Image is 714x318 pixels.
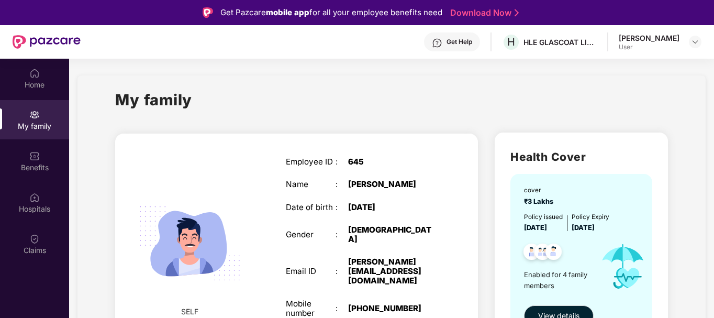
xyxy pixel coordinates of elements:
[336,304,348,313] div: :
[29,151,40,161] img: svg+xml;base64,PHN2ZyBpZD0iQmVuZWZpdHMiIHhtbG5zPSJodHRwOi8vd3d3LnczLm9yZy8yMDAwL3N2ZyIgd2lkdGg9Ij...
[572,224,595,232] span: [DATE]
[348,304,436,313] div: [PHONE_NUMBER]
[432,38,442,48] img: svg+xml;base64,PHN2ZyBpZD0iSGVscC0zMngzMiIgeG1sbnM9Imh0dHA6Ly93d3cudzMub3JnLzIwMDAvc3ZnIiB3aWR0aD...
[266,7,309,17] strong: mobile app
[13,35,81,49] img: New Pazcare Logo
[115,88,192,112] h1: My family
[519,240,544,266] img: svg+xml;base64,PHN2ZyB4bWxucz0iaHR0cDovL3d3dy53My5vcmcvMjAwMC9zdmciIHdpZHRoPSI0OC45NDMiIGhlaWdodD...
[336,157,348,167] div: :
[691,38,699,46] img: svg+xml;base64,PHN2ZyBpZD0iRHJvcGRvd24tMzJ4MzIiIHhtbG5zPSJodHRwOi8vd3d3LnczLm9yZy8yMDAwL3N2ZyIgd2...
[286,157,336,167] div: Employee ID
[336,203,348,212] div: :
[29,68,40,79] img: svg+xml;base64,PHN2ZyBpZD0iSG9tZSIgeG1sbnM9Imh0dHA6Ly93d3cudzMub3JnLzIwMDAvc3ZnIiB3aWR0aD0iMjAiIG...
[592,233,653,300] img: icon
[447,38,472,46] div: Get Help
[524,185,556,195] div: cover
[336,267,348,276] div: :
[507,36,515,48] span: H
[619,43,679,51] div: User
[348,257,436,286] div: [PERSON_NAME][EMAIL_ADDRESS][DOMAIN_NAME]
[220,6,442,19] div: Get Pazcare for all your employee benefits need
[348,203,436,212] div: [DATE]
[619,33,679,43] div: [PERSON_NAME]
[203,7,213,18] img: Logo
[127,181,252,306] img: svg+xml;base64,PHN2ZyB4bWxucz0iaHR0cDovL3d3dy53My5vcmcvMjAwMC9zdmciIHdpZHRoPSIyMjQiIGhlaWdodD0iMT...
[336,230,348,239] div: :
[450,7,516,18] a: Download Now
[181,306,198,317] span: SELF
[524,269,592,291] span: Enabled for 4 family members
[286,180,336,189] div: Name
[286,230,336,239] div: Gender
[29,234,40,244] img: svg+xml;base64,PHN2ZyBpZD0iQ2xhaW0iIHhtbG5zPSJodHRwOi8vd3d3LnczLm9yZy8yMDAwL3N2ZyIgd2lkdGg9IjIwIi...
[515,7,519,18] img: Stroke
[523,37,597,47] div: HLE GLASCOAT LIMITED
[572,212,609,222] div: Policy Expiry
[286,267,336,276] div: Email ID
[541,240,566,266] img: svg+xml;base64,PHN2ZyB4bWxucz0iaHR0cDovL3d3dy53My5vcmcvMjAwMC9zdmciIHdpZHRoPSI0OC45NDMiIGhlaWdodD...
[348,180,436,189] div: [PERSON_NAME]
[336,180,348,189] div: :
[29,109,40,120] img: svg+xml;base64,PHN2ZyB3aWR0aD0iMjAiIGhlaWdodD0iMjAiIHZpZXdCb3g9IjAgMCAyMCAyMCIgZmlsbD0ibm9uZSIgeG...
[524,224,547,232] span: [DATE]
[348,157,436,167] div: 645
[524,212,563,222] div: Policy issued
[286,299,336,318] div: Mobile number
[29,192,40,203] img: svg+xml;base64,PHN2ZyBpZD0iSG9zcGl0YWxzIiB4bWxucz0iaHR0cDovL3d3dy53My5vcmcvMjAwMC9zdmciIHdpZHRoPS...
[530,240,555,266] img: svg+xml;base64,PHN2ZyB4bWxucz0iaHR0cDovL3d3dy53My5vcmcvMjAwMC9zdmciIHdpZHRoPSI0OC45MTUiIGhlaWdodD...
[286,203,336,212] div: Date of birth
[348,225,436,244] div: [DEMOGRAPHIC_DATA]
[510,148,652,166] h2: Health Cover
[524,198,556,205] span: ₹3 Lakhs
